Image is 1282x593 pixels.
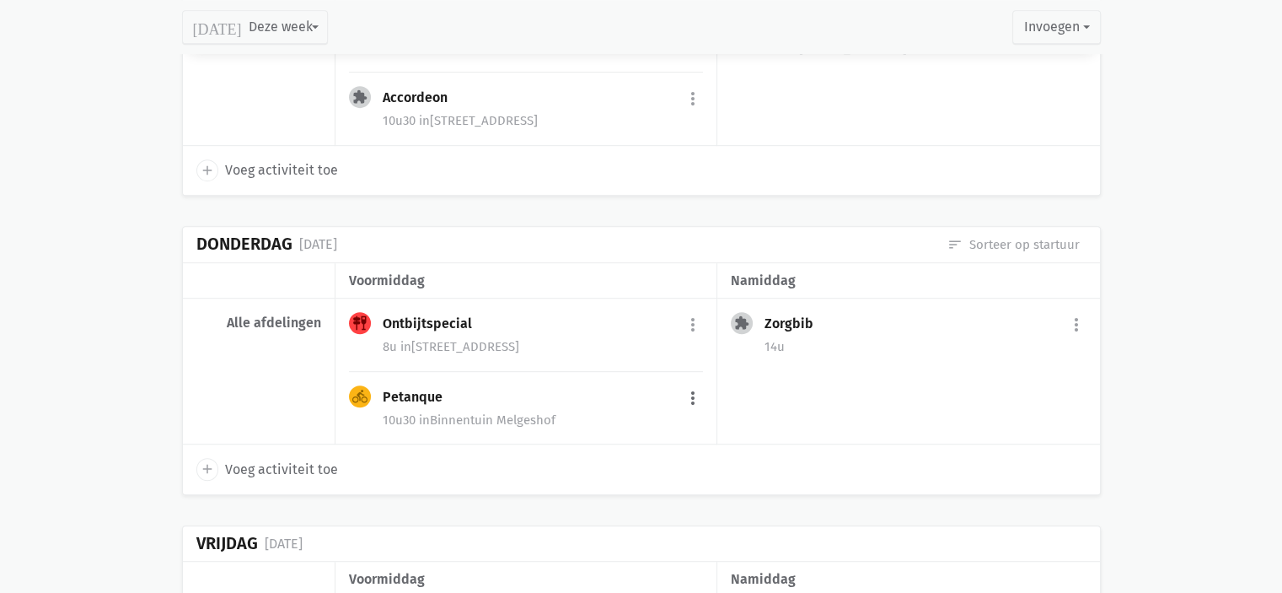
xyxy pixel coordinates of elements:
div: [DATE] [299,234,337,256]
span: 10u30 [383,113,416,128]
div: voormiddag [349,569,703,590]
a: Sorteer op startuur [947,235,1080,254]
span: in [400,339,411,354]
div: Accordeon [383,89,461,106]
span: [STREET_ADDRESS] [419,113,538,128]
i: add [200,461,215,477]
i: directions_bike [352,389,367,404]
i: extension [734,315,749,331]
span: Voeg activiteit toe [225,459,338,481]
div: Petanque [383,389,456,406]
div: namiddag [731,270,1086,292]
div: Vrijdag [196,534,258,553]
span: [STREET_ADDRESS] [788,40,907,56]
span: Lundenhof 0 [400,40,484,56]
span: 10u30 [383,412,416,428]
a: add Voeg activiteit toe [196,458,338,480]
div: Zorgbib [764,315,827,332]
button: Deze week [182,10,328,44]
span: 8u [383,339,397,354]
span: in [788,40,799,56]
div: [DATE] [265,533,303,555]
div: Donderdag [196,235,292,254]
span: 14u [764,339,785,354]
span: 14u [764,40,785,56]
button: Invoegen [1012,10,1100,44]
div: namiddag [731,569,1086,590]
span: Binnentuin Melgeshof [419,412,555,428]
span: in [419,412,430,428]
span: [STREET_ADDRESS] [400,339,519,354]
a: add Voeg activiteit toe [196,159,338,181]
span: in [419,113,430,128]
span: 8u [383,40,397,56]
i: [DATE] [193,19,242,35]
span: Voeg activiteit toe [225,159,338,181]
div: Ontbijtspecial [383,315,485,332]
i: add [200,163,215,178]
div: voormiddag [349,270,703,292]
i: sort [947,237,963,252]
i: extension [352,89,367,105]
i: tapas [352,315,367,331]
span: in [400,40,411,56]
div: Alle afdelingen [196,315,321,332]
